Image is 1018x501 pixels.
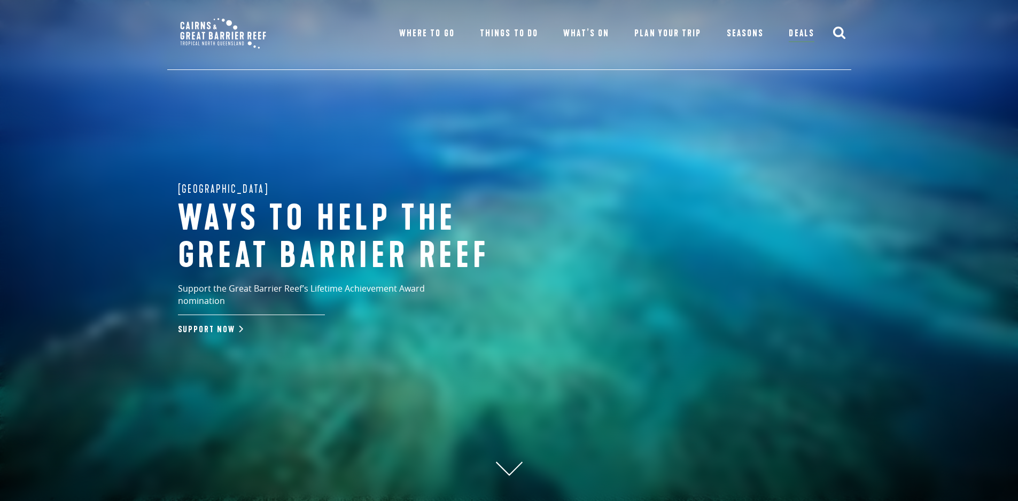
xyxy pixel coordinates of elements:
[480,26,538,41] a: Things To Do
[789,26,814,42] a: Deals
[173,11,274,56] img: CGBR-TNQ_dual-logo.svg
[399,26,454,41] a: Where To Go
[634,26,701,41] a: Plan Your Trip
[178,324,241,335] a: Support Now
[178,181,269,198] span: [GEOGRAPHIC_DATA]
[727,26,764,41] a: Seasons
[178,283,472,315] p: Support the Great Barrier Reef’s Lifetime Achievement Award nomination
[563,26,609,41] a: What’s On
[178,200,531,275] h1: Ways to help the great barrier reef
